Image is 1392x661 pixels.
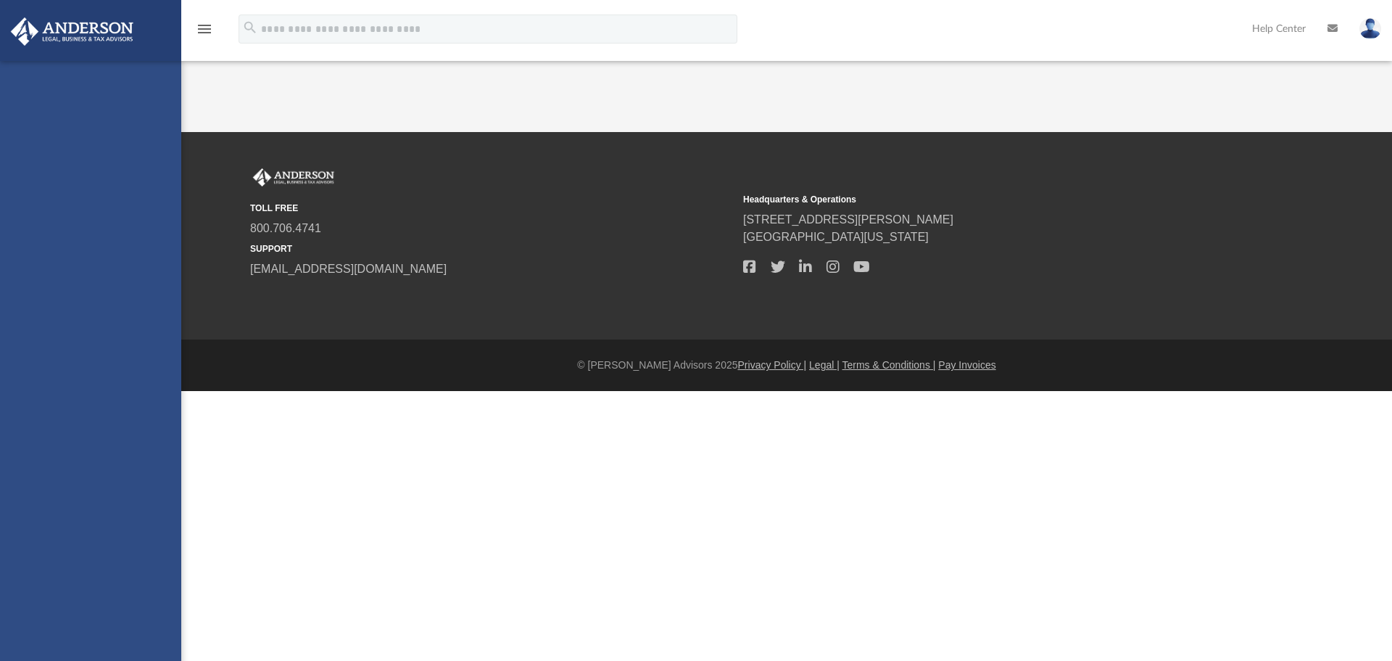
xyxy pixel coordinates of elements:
div: © [PERSON_NAME] Advisors 2025 [181,358,1392,373]
a: 800.706.4741 [250,222,321,234]
a: menu [196,28,213,38]
a: Legal | [809,359,840,371]
small: SUPPORT [250,242,733,255]
small: TOLL FREE [250,202,733,215]
a: Privacy Policy | [738,359,807,371]
small: Headquarters & Operations [743,193,1226,206]
i: search [242,20,258,36]
i: menu [196,20,213,38]
a: Pay Invoices [938,359,995,371]
a: [STREET_ADDRESS][PERSON_NAME] [743,213,953,226]
a: [EMAIL_ADDRESS][DOMAIN_NAME] [250,263,447,275]
img: Anderson Advisors Platinum Portal [7,17,138,46]
a: Terms & Conditions | [842,359,936,371]
img: User Pic [1359,18,1381,39]
img: Anderson Advisors Platinum Portal [250,168,337,187]
a: [GEOGRAPHIC_DATA][US_STATE] [743,231,929,243]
